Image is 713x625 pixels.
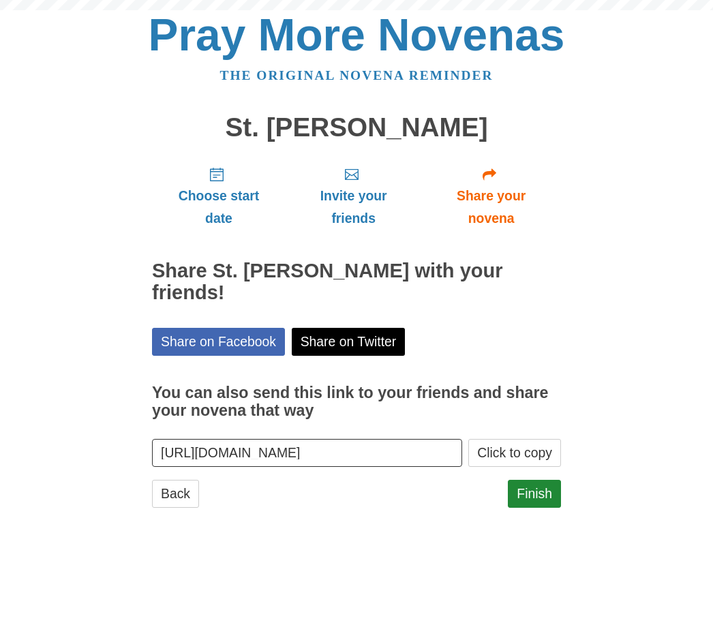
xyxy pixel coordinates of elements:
[149,10,565,60] a: Pray More Novenas
[299,185,408,230] span: Invite your friends
[435,185,547,230] span: Share your novena
[152,113,561,142] h1: St. [PERSON_NAME]
[421,155,561,237] a: Share your novena
[468,439,561,467] button: Click to copy
[292,328,406,356] a: Share on Twitter
[152,260,561,304] h2: Share St. [PERSON_NAME] with your friends!
[220,68,494,82] a: The original novena reminder
[166,185,272,230] span: Choose start date
[508,480,561,508] a: Finish
[152,480,199,508] a: Back
[286,155,421,237] a: Invite your friends
[152,384,561,419] h3: You can also send this link to your friends and share your novena that way
[152,328,285,356] a: Share on Facebook
[152,155,286,237] a: Choose start date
